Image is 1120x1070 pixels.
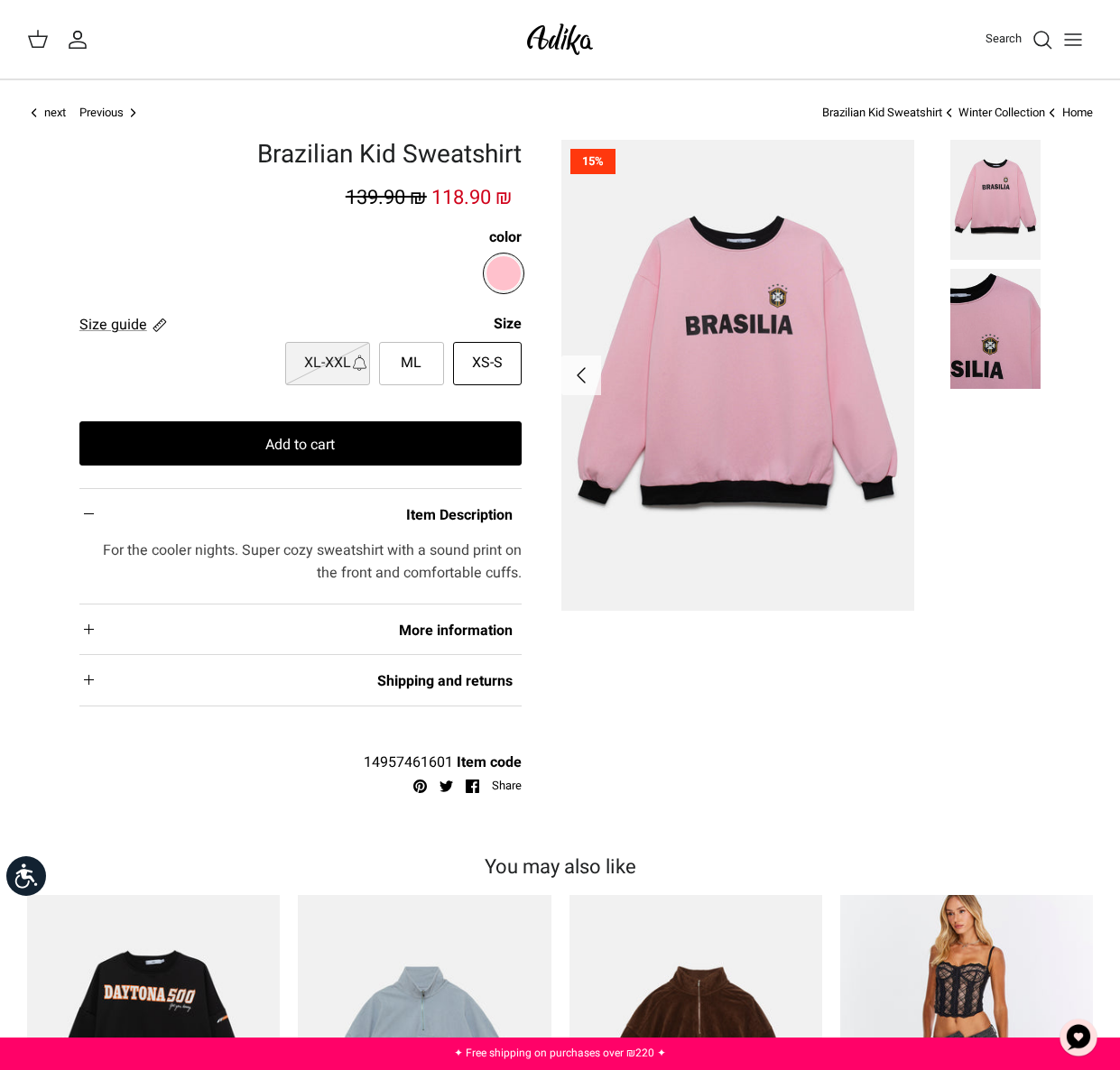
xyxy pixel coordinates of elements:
button: Toggle menu [1053,20,1093,60]
font: For the cooler nights. Super cozy sweatshirt with a sound print on the front and comfortable cuffs. [103,540,522,585]
nav: Breadcrumbs [27,105,1093,122]
font: Size [494,313,522,335]
font: color [489,226,522,248]
font: Search [986,30,1022,47]
a: Winter Collection [958,104,1045,121]
button: Chat [1051,1010,1106,1065]
font: Size guide [79,314,147,336]
font: XL-XXL [304,352,351,374]
font: Item code [457,752,522,773]
font: next [44,104,66,121]
a: Home [1062,104,1093,121]
a: ✦ Free shipping on purchases over ₪220 ✦ [454,1045,666,1061]
summary: More information [79,604,522,654]
a: Size guide [79,314,167,335]
summary: Item Description [79,489,522,539]
font: Shipping and returns [377,670,513,692]
font: Previous [79,104,124,121]
font: 139.90 ₪ [346,183,427,212]
font: Brazilian Kid Sweatshirt [257,136,522,173]
font: Item Description [406,504,513,526]
font: XS-S [472,352,503,374]
button: Add to cart [79,421,522,466]
summary: Shipping and returns [79,655,522,705]
img: Adika IL [522,18,598,60]
font: Share [492,777,522,794]
font: More information [399,620,513,641]
font: You may also like [485,853,636,881]
a: Previous [79,105,141,122]
font: Add to cart [265,433,335,455]
a: next [27,105,66,122]
button: Next [561,355,601,395]
a: My account [67,29,96,51]
a: Brazilian Kid Sweatshirt [822,104,942,121]
font: 118.90 ₪ [431,183,513,212]
font: ML [401,352,421,374]
a: Search [986,29,1053,51]
font: 14957461601 [364,752,453,773]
